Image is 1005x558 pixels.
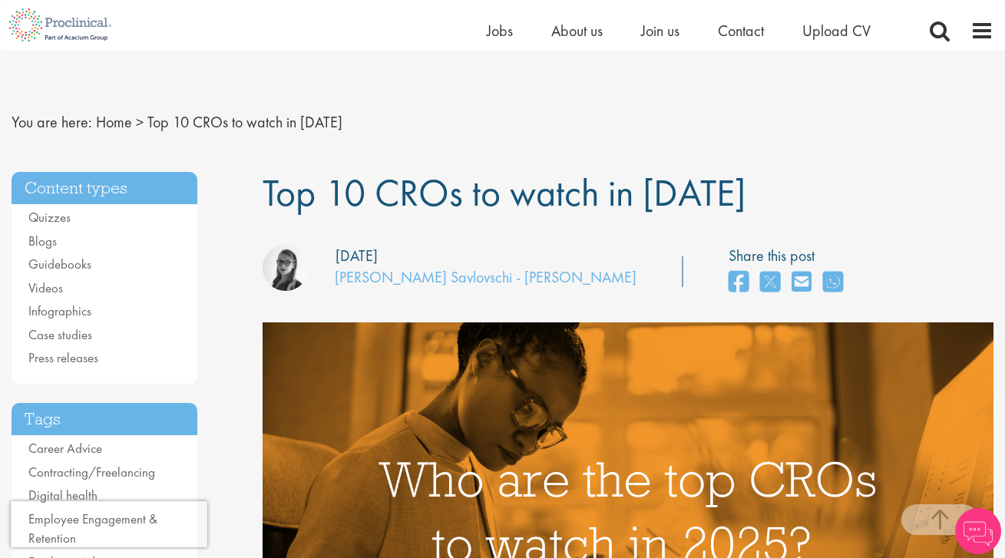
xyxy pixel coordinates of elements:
a: Digital health [28,487,98,504]
a: Infographics [28,302,91,319]
a: share on twitter [760,266,780,299]
a: Guidebooks [28,256,91,272]
a: share on facebook [729,266,749,299]
a: breadcrumb link [96,112,132,132]
a: share on email [792,266,812,299]
h3: Content types [12,172,197,205]
h3: Tags [12,403,197,436]
img: Chatbot [955,508,1001,554]
a: Case studies [28,326,92,343]
a: Join us [641,21,679,41]
span: > [136,112,144,132]
img: Theodora Savlovschi - Wicks [263,245,309,291]
label: Share this post [729,245,851,267]
a: [PERSON_NAME] Savlovschi - [PERSON_NAME] [335,267,636,287]
a: Blogs [28,233,57,249]
a: Press releases [28,349,98,366]
iframe: reCAPTCHA [11,501,207,547]
a: Career Advice [28,440,102,457]
a: share on whats app [823,266,843,299]
a: Contracting/Freelancing [28,464,155,480]
a: Videos [28,279,63,296]
a: Jobs [487,21,513,41]
a: Quizzes [28,209,71,226]
a: Contact [718,21,764,41]
span: You are here: [12,112,92,132]
span: Top 10 CROs to watch in [DATE] [147,112,342,132]
a: Upload CV [802,21,871,41]
div: [DATE] [336,245,378,267]
span: Top 10 CROs to watch in [DATE] [263,168,745,217]
a: About us [551,21,603,41]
